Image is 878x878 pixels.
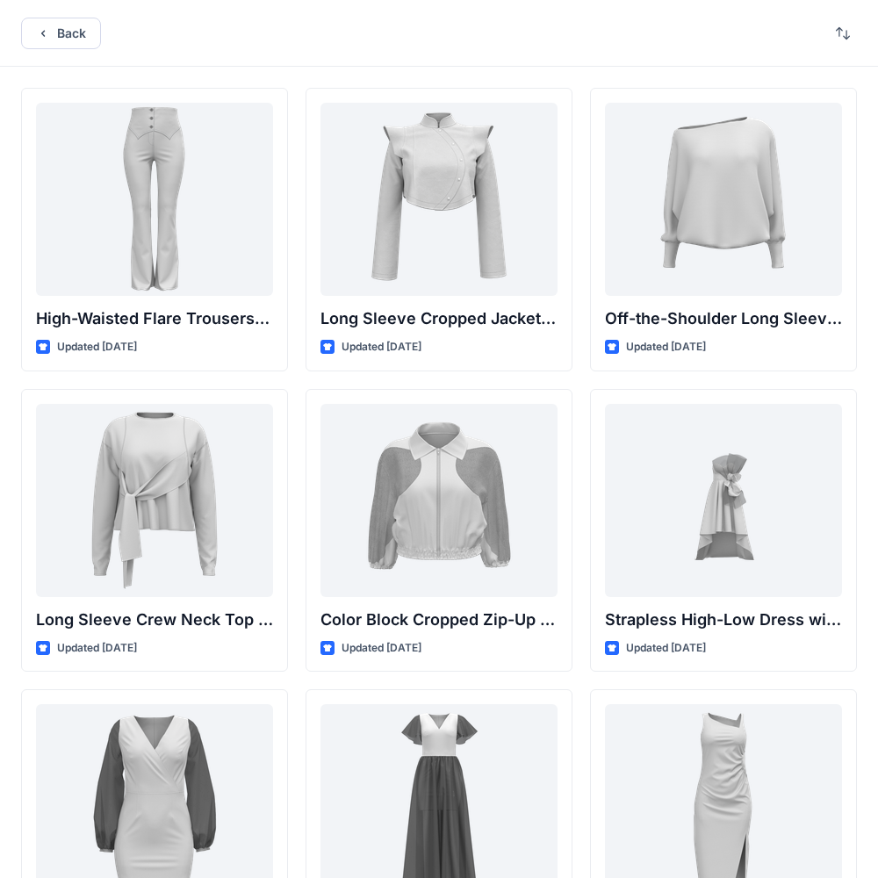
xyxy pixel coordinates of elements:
p: Updated [DATE] [626,338,706,356]
p: Strapless High-Low Dress with Side Bow Detail [605,608,842,632]
p: Updated [DATE] [57,338,137,356]
p: Updated [DATE] [626,639,706,658]
a: Off-the-Shoulder Long Sleeve Top [605,103,842,296]
p: Updated [DATE] [342,639,421,658]
p: Off-the-Shoulder Long Sleeve Top [605,306,842,331]
p: Updated [DATE] [342,338,421,356]
a: Long Sleeve Crew Neck Top with Asymmetrical Tie Detail [36,404,273,597]
a: Long Sleeve Cropped Jacket with Mandarin Collar and Shoulder Detail [320,103,558,296]
a: High-Waisted Flare Trousers with Button Detail [36,103,273,296]
p: Color Block Cropped Zip-Up Jacket with Sheer Sleeves [320,608,558,632]
p: Updated [DATE] [57,639,137,658]
button: Back [21,18,101,49]
p: Long Sleeve Crew Neck Top with Asymmetrical Tie Detail [36,608,273,632]
a: Color Block Cropped Zip-Up Jacket with Sheer Sleeves [320,404,558,597]
p: High-Waisted Flare Trousers with Button Detail [36,306,273,331]
a: Strapless High-Low Dress with Side Bow Detail [605,404,842,597]
p: Long Sleeve Cropped Jacket with Mandarin Collar and Shoulder Detail [320,306,558,331]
